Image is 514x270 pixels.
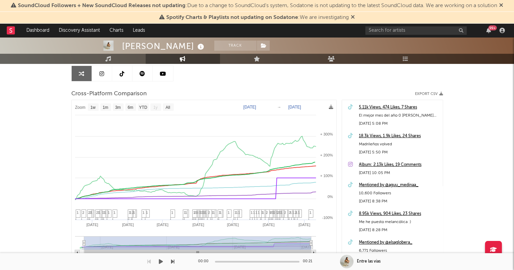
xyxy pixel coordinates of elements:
text: YTD [139,105,147,110]
a: 5.11k Views, 474 Likes, 7 Shares [359,103,439,112]
div: 00:21 [303,257,316,266]
span: 1 [272,211,274,215]
text: + 100% [320,174,333,178]
text: Zoom [75,105,85,110]
span: Cross-Platform Comparison [71,90,147,98]
span: 1 [292,211,294,215]
span: 9 [269,211,271,215]
span: 1 [235,211,237,215]
div: Me he puesto melancólica :) [359,218,439,226]
div: [DATE] 8:28 PM [359,226,439,234]
span: 1 [251,211,253,215]
span: 2 [208,211,210,215]
a: Mentioned by @aguu_medinaa_ [359,181,439,189]
a: Dashboard [22,24,54,37]
span: 2 [266,211,268,215]
span: 1 [146,211,148,215]
span: 2 [132,211,134,215]
span: 1 [261,211,263,215]
text: 3m [115,105,121,110]
div: [DATE] 8:38 PM [359,197,439,205]
span: 4 [197,211,199,215]
span: 1 [219,211,221,215]
span: 2 [277,211,279,215]
span: : We are investigating [166,15,349,20]
span: 1 [102,211,104,215]
text: [DATE] [263,223,274,227]
span: 1 [196,211,198,215]
button: Track [214,41,256,51]
text: -100% [322,216,333,220]
div: El mejor mes del año 0 [PERSON_NAME] #parati #fyp #porquebrindamos #lentejas [359,112,439,120]
span: 1 [228,211,230,215]
span: 1 [205,211,207,215]
div: 10,600 Followers [359,189,439,197]
span: 1 [253,211,255,215]
span: 2 [96,211,98,215]
span: 2 [284,211,286,215]
span: 2 [88,211,90,215]
span: 1 [108,211,110,215]
span: 1 [280,211,282,215]
text: [DATE] [227,223,239,227]
span: 2 [90,211,92,215]
span: 2 [295,211,297,215]
text: [DATE] [243,105,256,109]
text: [DATE] [301,245,313,249]
div: 6,771 Followers [359,247,439,255]
span: SoundCloud Followers + New SoundCloud Releases not updating [18,3,186,8]
text: [DATE] [122,223,134,227]
span: 1 [258,211,260,215]
div: 00:00 [198,257,212,266]
span: 1 [184,211,186,215]
span: Dismiss [351,15,355,20]
div: [DATE] 10:05 PM [359,169,439,177]
text: → [277,105,281,109]
span: 1 [114,211,116,215]
text: 1y [153,105,157,110]
button: Export CSV [415,92,443,96]
text: [DATE] [288,105,301,109]
span: 1 [77,211,79,215]
text: + 200% [320,153,333,157]
span: 1 [238,211,240,215]
span: 2 [289,211,291,215]
text: All [165,105,170,110]
a: Leads [128,24,150,37]
span: 1 [255,211,258,215]
a: Mentioned by @elsaglobera_ [359,239,439,247]
text: [DATE] [298,223,310,227]
div: Madrileños volved [359,140,439,148]
span: 1 [201,211,203,215]
span: 1 [129,211,131,215]
div: [DATE] 5:08 PM [359,120,439,128]
a: 8.95k Views, 904 Likes, 23 Shares [359,210,439,218]
a: 18.3k Views, 1.9k Likes, 24 Shares [359,132,439,140]
span: 1 [236,211,238,215]
span: 1 [185,211,187,215]
span: : Due to a change to SoundCloud's system, Sodatone is not updating to the latest SoundCloud data.... [18,3,497,8]
div: [DATE] 5:50 PM [359,148,439,156]
span: 1 [213,211,215,215]
div: 99 + [488,25,497,30]
span: Dismiss [499,3,503,8]
span: 1 [103,211,105,215]
div: [PERSON_NAME] [122,41,206,52]
text: 0% [327,195,333,199]
text: + 300% [320,132,333,136]
span: 2 [82,211,84,215]
text: 1w [90,105,96,110]
text: 1m [102,105,108,110]
span: Spotify Charts & Playlists not updating on Sodatone [166,15,298,20]
a: Charts [105,24,128,37]
span: 1 [276,211,278,215]
a: Album: 2.13k Likes, 19 Comments [359,161,439,169]
input: Search for artists [365,26,467,35]
div: Entre las vías [357,259,381,265]
span: 1 [98,211,100,215]
a: Discovery Assistant [54,24,105,37]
